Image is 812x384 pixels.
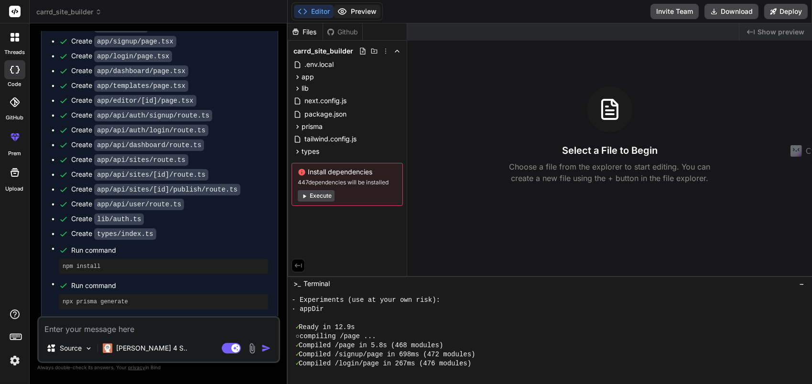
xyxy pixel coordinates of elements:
span: Show preview [758,27,804,37]
label: prem [8,149,21,158]
div: Files [288,27,323,37]
code: app/login/page.tsx [94,51,172,62]
span: privacy [128,364,145,370]
pre: npm install [63,263,264,270]
span: carrd_site_builder [293,46,353,56]
span: Compiled /page in 5.8s (468 modules) [299,341,443,350]
div: Create [71,125,208,135]
span: Install dependencies [298,167,397,177]
code: app/editor/[id]/page.tsx [94,95,196,107]
span: ✓ [296,350,299,359]
code: app/dashboard/page.tsx [94,65,188,77]
label: Upload [6,185,24,193]
span: · appDir [292,305,324,314]
button: Deploy [764,4,808,19]
div: Create [71,155,188,165]
code: app/api/sites/route.ts [94,154,188,166]
div: Create [71,66,188,76]
div: Github [323,27,362,37]
div: Create [71,96,196,106]
span: Ready in 12.9s [299,323,355,332]
div: Create [71,199,184,209]
span: Run command [71,281,268,290]
div: Create [71,21,148,32]
span: carrd_site_builder [36,7,102,17]
code: app/api/sites/[id]/route.ts [94,169,208,181]
div: Create [71,81,188,91]
span: Compiled /login/page in 267ms (476 modules) [299,359,471,368]
div: Create [71,36,176,46]
p: Source [60,343,82,353]
button: Editor [294,5,334,18]
label: threads [4,48,25,56]
div: Create [71,214,144,224]
pre: npx prisma generate [63,298,264,306]
span: − [799,279,804,288]
button: Preview [334,5,380,18]
span: Terminal [303,279,330,288]
div: Create [71,184,240,194]
div: Create [71,140,204,150]
span: types [302,147,319,156]
span: - Experiments (use at your own risk): [292,296,440,305]
span: .env.local [303,59,335,70]
code: types/index.ts [94,228,156,240]
label: GitHub [6,114,23,122]
div: Create [71,170,208,180]
span: app [302,72,314,82]
span: tailwind.config.js [303,133,357,145]
button: Invite Team [650,4,699,19]
span: Compiled /signup/page in 698ms (472 modules) [299,350,476,359]
code: app/api/auth/signup/route.ts [94,110,212,121]
span: ✓ [296,359,299,368]
span: next.config.js [303,95,347,107]
img: Claude 4 Sonnet [103,343,112,353]
code: lib/auth.ts [94,213,144,225]
p: Choose a file from the explorer to start editing. You can create a new file using the + button in... [503,161,717,184]
span: prisma [302,122,323,131]
div: Create [71,229,156,239]
code: app/api/auth/login/route.ts [94,125,208,136]
span: ✓ [296,323,299,332]
p: [PERSON_NAME] 4 S.. [116,343,187,353]
div: Create [71,110,212,120]
span: lib [302,84,309,93]
span: ✓ [296,341,299,350]
code: app/api/sites/[id]/publish/route.ts [94,184,240,195]
span: Run command [71,245,268,255]
button: Execute [298,190,335,202]
p: Always double-check its answers. Your in Bind [37,363,280,372]
span: >_ [293,279,301,288]
code: app/api/dashboard/route.ts [94,139,204,151]
span: 447 dependencies will be installed [298,179,397,186]
img: settings [7,352,23,369]
label: code [8,80,22,88]
div: Create [71,51,172,61]
code: app/templates/page.tsx [94,80,188,92]
code: app/signup/page.tsx [94,36,176,47]
span: package.json [303,108,347,120]
img: icon [261,343,271,353]
span: compiling /page ... [300,332,376,341]
button: Download [704,4,758,19]
img: attachment [247,343,258,354]
img: Pick Models [85,344,93,352]
h3: Select a File to Begin [562,144,658,157]
button: − [797,276,806,291]
span: ○ [296,332,300,341]
code: app/api/user/route.ts [94,199,184,210]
